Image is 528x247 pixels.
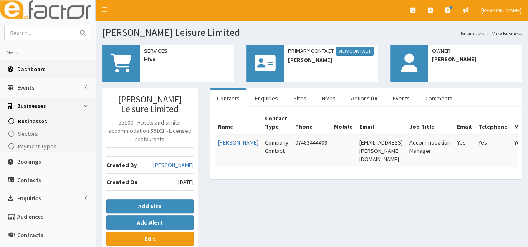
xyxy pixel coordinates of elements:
a: Payment Types [2,140,96,152]
a: Events [386,90,417,107]
td: Yes [454,135,475,167]
a: Edit [106,232,194,246]
th: Job Title [406,111,454,135]
th: Email [356,111,406,135]
a: Hives [315,90,342,107]
th: Mobile [331,111,356,135]
span: Dashboard [17,65,46,73]
span: Businesses [17,102,46,110]
a: Sectors [2,127,96,140]
th: Name [215,111,262,135]
td: 07483444409 [292,135,331,167]
a: Comments [419,90,459,107]
a: Sites [287,90,313,107]
span: Businesses [18,117,47,125]
span: [DATE] [178,178,194,186]
a: Businesses [2,115,96,127]
button: Add Alert [106,215,194,230]
span: Enquiries [17,195,41,202]
span: Services [144,47,230,55]
span: Contracts [17,231,43,239]
span: Contacts [17,176,41,184]
span: Audiences [17,213,44,220]
span: [PERSON_NAME] [432,55,518,63]
span: Hive [144,55,230,63]
span: [PERSON_NAME] [481,7,522,14]
h1: [PERSON_NAME] Leisure Limited [102,27,522,38]
a: [PERSON_NAME] [218,139,258,146]
span: Bookings [17,158,41,165]
b: Created By [106,161,137,169]
b: Edit [144,235,156,242]
td: Accommodation Manager [406,135,454,167]
b: Add Site [138,202,162,210]
span: Primary Contact [288,47,374,56]
b: Add Alert [137,219,163,226]
a: View Contact [336,47,374,56]
td: Company Contact [262,135,292,167]
th: Contact Type [262,111,292,135]
th: Telephone [475,111,511,135]
span: Owner [432,47,518,55]
a: Actions (0) [344,90,384,107]
a: Businesses [461,30,484,37]
b: Created On [106,178,138,186]
span: Sectors [18,130,38,137]
input: Search... [5,25,75,40]
td: [EMAIL_ADDRESS][PERSON_NAME][DOMAIN_NAME] [356,135,406,167]
li: View Business [484,30,522,37]
a: Enquiries [248,90,285,107]
th: Phone [292,111,331,135]
th: Email [454,111,475,135]
a: Contacts [210,90,246,107]
td: Yes [475,135,511,167]
p: 55100 - Hotels and similar accommodation 56101 - Licensed restaurants [106,118,194,143]
span: [PERSON_NAME] [288,56,374,64]
span: Payment Types [18,142,56,150]
a: [PERSON_NAME] [153,161,194,169]
h3: [PERSON_NAME] Leisure Limited [106,95,194,114]
span: Events [17,84,35,91]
